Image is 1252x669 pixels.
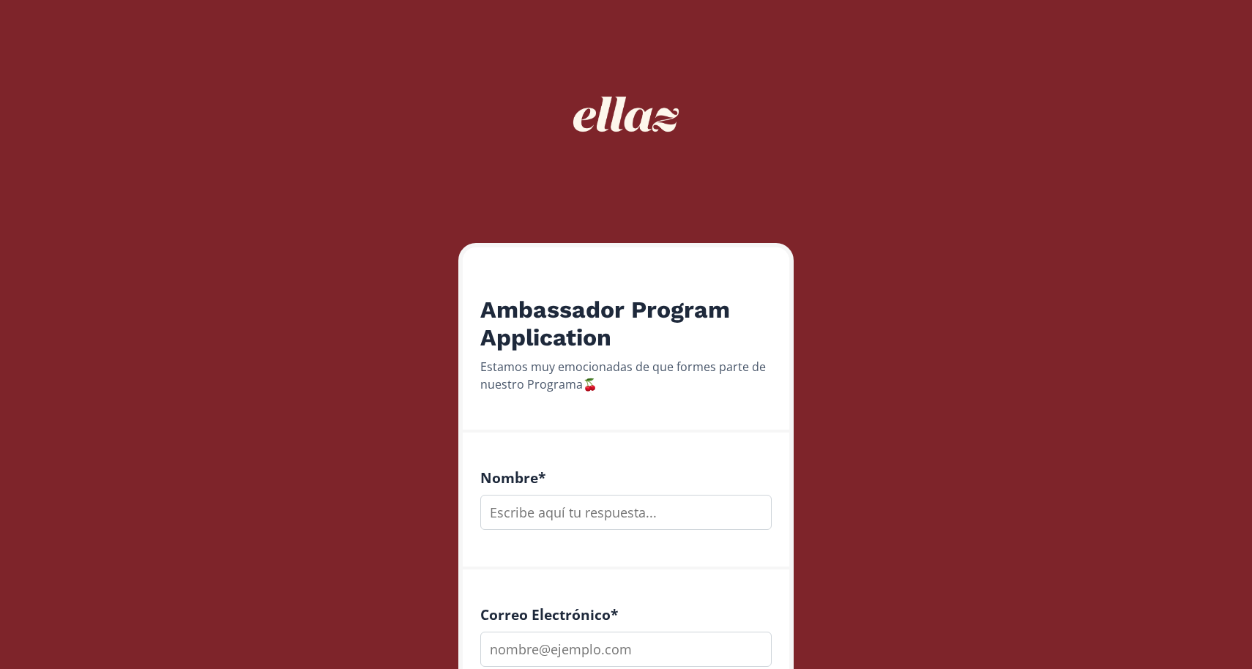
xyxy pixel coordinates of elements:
[480,495,772,530] input: Escribe aquí tu respuesta...
[560,48,692,180] img: nKmKAABZpYV7
[480,469,772,486] h4: Nombre *
[480,632,772,667] input: nombre@ejemplo.com
[480,296,772,352] h2: Ambassador Program Application
[480,358,772,393] div: Estamos muy emocionadas de que formes parte de nuestro Programa🍒
[480,606,772,623] h4: Correo Electrónico *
